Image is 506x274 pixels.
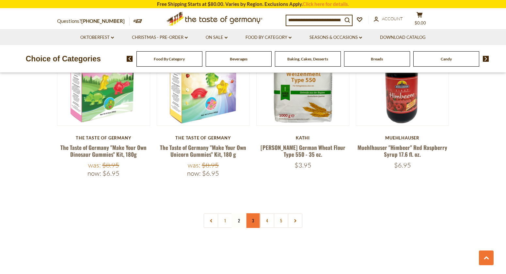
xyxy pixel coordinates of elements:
span: $3.95 [294,161,311,169]
a: [PHONE_NUMBER] [81,18,125,24]
a: [PERSON_NAME] German Wheat Flour Type 550 - 35 oz. [261,143,345,158]
span: $8.95 [102,161,119,169]
div: The Taste of Germany [157,135,250,140]
img: Muehlhauser "Himbeer" Red Raspberry Syrup 17.6 fl. oz. [356,33,449,126]
a: The Taste of Germany "Make Your Own Dinosaur Gummies" Kit, 180g [60,143,147,158]
span: $0.00 [415,20,426,25]
span: $6.95 [394,161,411,169]
div: Kathi [256,135,349,140]
a: On Sale [206,34,228,41]
button: $0.00 [410,12,429,28]
a: Muehlhauser "Himbeer" Red Raspberry Syrup 17.6 fl. oz. [357,143,447,158]
span: $6.95 [103,169,119,177]
a: Food By Category [154,56,185,61]
span: $6.95 [202,169,219,177]
div: Muehlhauser [356,135,449,140]
a: Download Catalog [380,34,426,41]
img: previous arrow [127,56,133,62]
a: Beverages [230,56,247,61]
label: Was: [88,161,101,169]
a: 3 [246,213,261,228]
span: $8.95 [202,161,219,169]
a: 5 [274,213,289,228]
a: Food By Category [245,34,292,41]
label: Was: [188,161,200,169]
a: Christmas - PRE-ORDER [132,34,188,41]
img: The Taste of Germany "Make Your Own Dinosaur Gummies" Kit, 180g [57,33,150,126]
img: The Taste of Germany "Make Your Own Unicorn Gummies" Kit, 180 g [157,33,249,126]
a: Baking, Cakes, Desserts [287,56,328,61]
label: Now: [187,169,201,177]
a: 4 [260,213,275,228]
a: Candy [441,56,452,61]
div: The Taste of Germany [57,135,150,140]
a: Seasons & Occasions [309,34,362,41]
a: 1 [218,213,232,228]
p: Questions? [57,17,130,25]
a: Oktoberfest [80,34,114,41]
img: next arrow [483,56,489,62]
a: The Taste of Germany "Make Your Own Unicorn Gummies" Kit, 180 g [160,143,246,158]
img: Kathi German Wheat Flour Type 550 - 35 oz. [257,33,349,126]
a: Account [374,15,403,23]
span: Account [382,16,403,21]
label: Now: [87,169,101,177]
a: Click here for details. [303,1,349,7]
a: Breads [371,56,383,61]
